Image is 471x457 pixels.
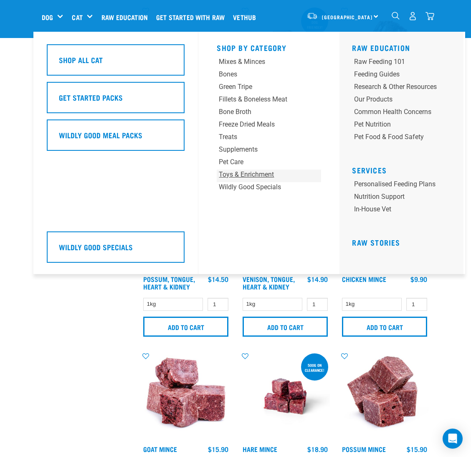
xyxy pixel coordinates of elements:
[219,157,301,167] div: Pet Care
[410,275,427,283] div: $9.90
[406,298,427,311] input: 1
[352,82,457,94] a: Research & Other Resources
[217,182,321,195] a: Wildly Good Specials
[217,107,321,119] a: Bone Broth
[217,57,321,69] a: Mixes & Minces
[342,317,427,337] input: Add to cart
[217,132,321,145] a: Treats
[352,204,457,217] a: In-house vet
[42,12,53,22] a: Dog
[47,82,185,119] a: Get Started Packs
[59,241,133,252] h5: Wildly Good Specials
[219,119,301,129] div: Freeze Dried Meals
[217,157,321,170] a: Pet Care
[354,82,437,92] div: Research & Other Resources
[322,15,372,18] span: [GEOGRAPHIC_DATA]
[352,192,457,204] a: Nutrition Support
[141,352,230,441] img: 1077 Wild Goat Mince 01
[352,46,410,50] a: Raw Education
[342,447,386,451] a: Possum Mince
[352,179,457,192] a: Personalised Feeding Plans
[59,92,123,103] h5: Get Started Packs
[219,170,301,180] div: Toys & Enrichment
[219,132,301,142] div: Treats
[208,275,228,283] div: $14.50
[143,447,177,451] a: Goat Mince
[154,0,231,34] a: Get started with Raw
[306,12,318,20] img: van-moving.png
[219,69,301,79] div: Bones
[425,12,434,20] img: home-icon@2x.png
[59,129,142,140] h5: Wildly Good Meal Packs
[354,119,437,129] div: Pet Nutrition
[99,0,154,34] a: Raw Education
[243,277,295,288] a: Venison, Tongue, Heart & Kidney
[243,447,277,451] a: Hare Mince
[354,94,437,104] div: Our Products
[352,57,457,69] a: Raw Feeding 101
[217,82,321,94] a: Green Tripe
[354,132,437,142] div: Pet Food & Food Safety
[59,54,103,65] h5: Shop All Cat
[217,170,321,182] a: Toys & Enrichment
[217,69,321,82] a: Bones
[72,12,82,22] a: Cat
[340,352,429,441] img: 1102 Possum Mince 01
[392,12,400,20] img: home-icon-1@2x.png
[354,107,437,117] div: Common Health Concerns
[219,82,301,92] div: Green Tripe
[143,317,228,337] input: Add to cart
[307,298,328,311] input: 1
[307,275,328,283] div: $14.90
[352,240,400,244] a: Raw Stories
[342,277,386,281] a: Chicken Mince
[352,69,457,82] a: Feeding Guides
[143,277,195,288] a: Possum, Tongue, Heart & Kidney
[241,352,330,441] img: Raw Essentials Hare Mince Raw Bites For Cats & Dogs
[219,57,301,67] div: Mixes & Minces
[219,94,301,104] div: Fillets & Boneless Meat
[354,69,437,79] div: Feeding Guides
[407,445,427,453] div: $15.90
[47,44,185,82] a: Shop All Cat
[443,429,463,449] div: Open Intercom Messenger
[352,119,457,132] a: Pet Nutrition
[231,0,262,34] a: Vethub
[352,107,457,119] a: Common Health Concerns
[208,298,228,311] input: 1
[408,12,417,20] img: user.png
[352,166,457,173] h5: Services
[307,445,328,453] div: $18.90
[47,231,185,269] a: Wildly Good Specials
[352,132,457,145] a: Pet Food & Food Safety
[217,43,321,50] h5: Shop By Category
[208,445,228,453] div: $15.90
[217,119,321,132] a: Freeze Dried Meals
[47,119,185,157] a: Wildly Good Meal Packs
[217,145,321,157] a: Supplements
[219,145,301,155] div: Supplements
[219,182,301,192] div: Wildly Good Specials
[352,94,457,107] a: Our Products
[219,107,301,117] div: Bone Broth
[354,57,437,67] div: Raw Feeding 101
[217,94,321,107] a: Fillets & Boneless Meat
[301,359,328,376] div: 500g on clearance!
[243,317,328,337] input: Add to cart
